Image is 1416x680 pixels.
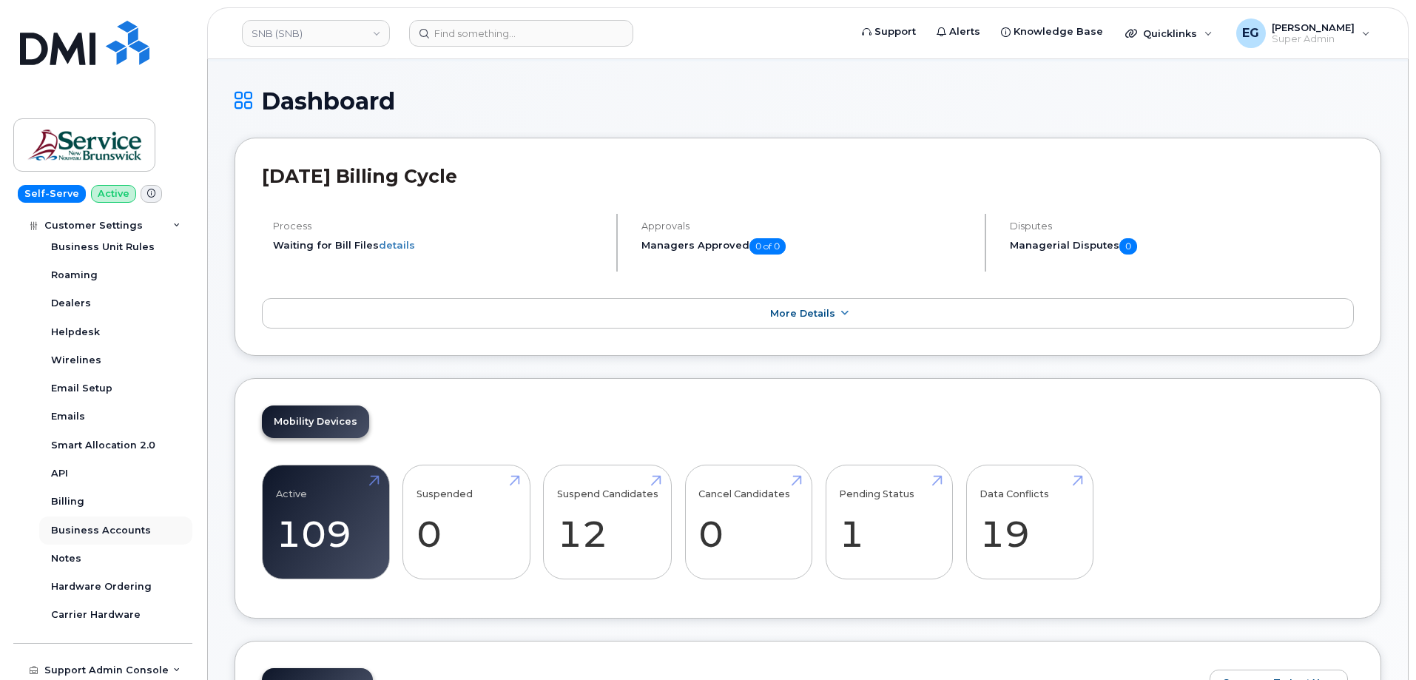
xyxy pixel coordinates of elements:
[1010,221,1354,232] h4: Disputes
[273,238,604,252] li: Waiting for Bill Files
[1242,24,1259,42] span: EG
[242,20,390,47] a: SNB (SNB)
[262,405,369,438] a: Mobility Devices
[417,474,516,571] a: Suspended 0
[1226,18,1380,48] div: Eric Gonzalez
[262,165,1354,187] h2: [DATE] Billing Cycle
[273,221,604,232] h4: Process
[874,24,916,39] span: Support
[852,17,926,47] a: Support
[1014,24,1103,39] span: Knowledge Base
[1010,238,1354,255] h5: Managerial Disputes
[1119,238,1137,255] span: 0
[276,474,376,571] a: Active 109
[379,239,415,251] a: details
[949,24,980,39] span: Alerts
[980,474,1079,571] a: Data Conflicts 19
[557,474,658,571] a: Suspend Candidates 12
[770,308,835,319] span: More Details
[926,17,991,47] a: Alerts
[1272,21,1355,33] span: [PERSON_NAME]
[1115,18,1223,48] div: Quicklinks
[839,474,939,571] a: Pending Status 1
[641,221,972,232] h4: Approvals
[409,20,633,47] input: Find something...
[749,238,786,255] span: 0 of 0
[991,17,1113,47] a: Knowledge Base
[698,474,798,571] a: Cancel Candidates 0
[1272,33,1355,45] span: Super Admin
[641,238,972,255] h5: Managers Approved
[1143,27,1197,39] span: Quicklinks
[235,88,1381,114] h1: Dashboard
